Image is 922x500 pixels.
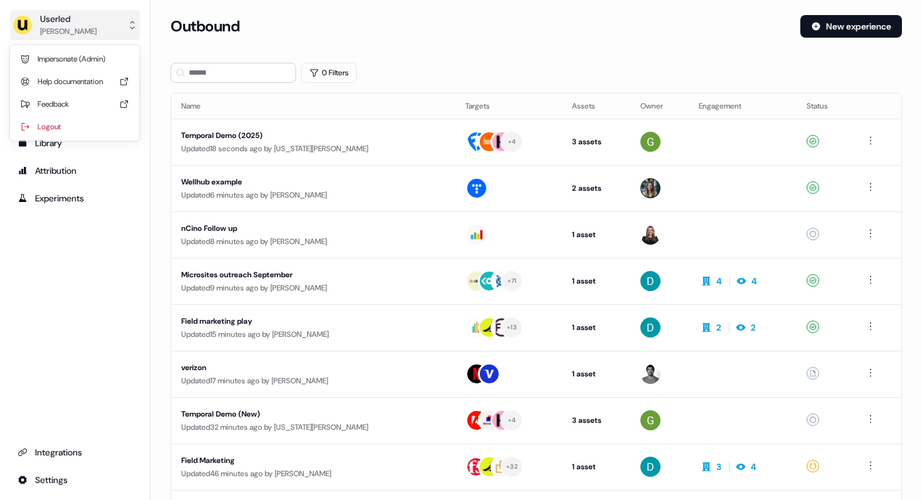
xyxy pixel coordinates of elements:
button: Userled[PERSON_NAME] [10,10,140,40]
div: [PERSON_NAME] [40,25,97,38]
div: Logout [15,115,134,138]
div: Userled [40,13,97,25]
div: Userled[PERSON_NAME] [10,45,139,141]
div: Help documentation [15,70,134,93]
div: Feedback [15,93,134,115]
div: Impersonate (Admin) [15,48,134,70]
